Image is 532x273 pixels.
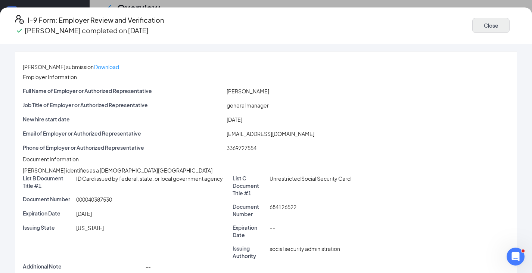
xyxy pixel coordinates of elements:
p: Job Title of Employer or Authorized Representative [23,101,224,109]
button: Download [94,61,119,73]
p: Document Number [23,195,73,203]
p: Expiration Date [233,224,267,239]
span: general manager [227,102,269,109]
p: Email of Employer or Authorized Representative [23,130,224,137]
h4: I-9 Form: Employer Review and Verification [28,15,164,25]
svg: Checkmark [15,26,24,35]
p: List B Document Title #1 [23,174,73,189]
p: Full Name of Employer or Authorized Representative [23,87,224,94]
span: -- [270,224,275,231]
span: [EMAIL_ADDRESS][DOMAIN_NAME] [227,130,314,137]
p: New hire start date [23,115,224,123]
span: [PERSON_NAME] submission [23,63,94,70]
p: Issuing State [23,224,73,231]
p: List C Document Title #1 [233,174,267,197]
p: Download [94,63,119,71]
span: [PERSON_NAME] [227,88,269,94]
p: [PERSON_NAME] completed on [DATE] [25,25,149,36]
svg: FormI9EVerifyIcon [15,15,24,24]
p: Additional Note [23,263,142,270]
span: Employer Information [23,73,77,81]
iframe: Intercom live chat [507,248,525,266]
span: ID Card issued by federal, state, or local government agency [76,175,223,182]
span: 000040387530 [76,196,112,203]
p: Document Number [233,203,267,218]
p: Phone of Employer or Authorized Representative [23,144,224,151]
p: Issuing Authority [233,245,267,260]
span: [DATE] [227,116,242,123]
span: 3369727554 [227,145,256,151]
span: Unrestricted Social Security Card [270,175,351,182]
span: 684126522 [270,204,296,210]
button: Close [472,18,510,33]
span: [US_STATE] [76,224,104,231]
span: [PERSON_NAME] identifies as a [DEMOGRAPHIC_DATA][GEOGRAPHIC_DATA] [23,167,212,174]
span: Document Information [23,155,79,163]
span: -- [145,263,150,270]
p: Expiration Date [23,210,73,217]
span: social security administration [270,245,340,252]
span: [DATE] [76,210,92,217]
